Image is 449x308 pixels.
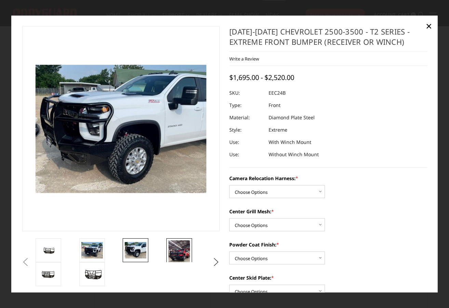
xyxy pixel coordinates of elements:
[229,26,427,52] h1: [DATE]-[DATE] Chevrolet 2500-3500 - T2 Series - Extreme Front Bumper (receiver or winch)
[269,136,311,148] dd: With Winch Mount
[229,148,263,160] dt: Use:
[229,55,259,62] a: Write a Review
[229,86,263,99] dt: SKU:
[229,99,263,111] dt: Type:
[269,148,319,160] dd: Without Winch Mount
[269,86,286,99] dd: EEC24B
[20,257,30,267] button: Previous
[229,174,427,182] label: Camera Relocation Harness:
[269,99,281,111] dd: Front
[125,242,146,258] img: 2024-2026 Chevrolet 2500-3500 - T2 Series - Extreme Front Bumper (receiver or winch)
[81,242,103,258] img: 2024-2026 Chevrolet 2500-3500 - T2 Series - Extreme Front Bumper (receiver or winch)
[229,241,427,248] label: Powder Coat Finish:
[426,18,432,33] span: ×
[38,268,59,280] img: 2024-2026 Chevrolet 2500-3500 - T2 Series - Extreme Front Bumper (receiver or winch)
[22,26,220,231] a: 2024-2026 Chevrolet 2500-3500 - T2 Series - Extreme Front Bumper (receiver or winch)
[38,245,59,255] img: 2024-2026 Chevrolet 2500-3500 - T2 Series - Extreme Front Bumper (receiver or winch)
[229,72,294,82] span: $1,695.00 - $2,520.00
[269,111,315,123] dd: Diamond Plate Steel
[168,240,190,279] img: 2024-2026 Chevrolet 2500-3500 - T2 Series - Extreme Front Bumper (receiver or winch)
[229,274,427,281] label: Center Skid Plate:
[81,268,103,280] img: 2024-2026 Chevrolet 2500-3500 - T2 Series - Extreme Front Bumper (receiver or winch)
[229,123,263,136] dt: Style:
[229,111,263,123] dt: Material:
[423,21,434,31] a: Close
[211,257,221,267] button: Next
[269,123,287,136] dd: Extreme
[229,207,427,215] label: Center Grill Mesh:
[229,136,263,148] dt: Use:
